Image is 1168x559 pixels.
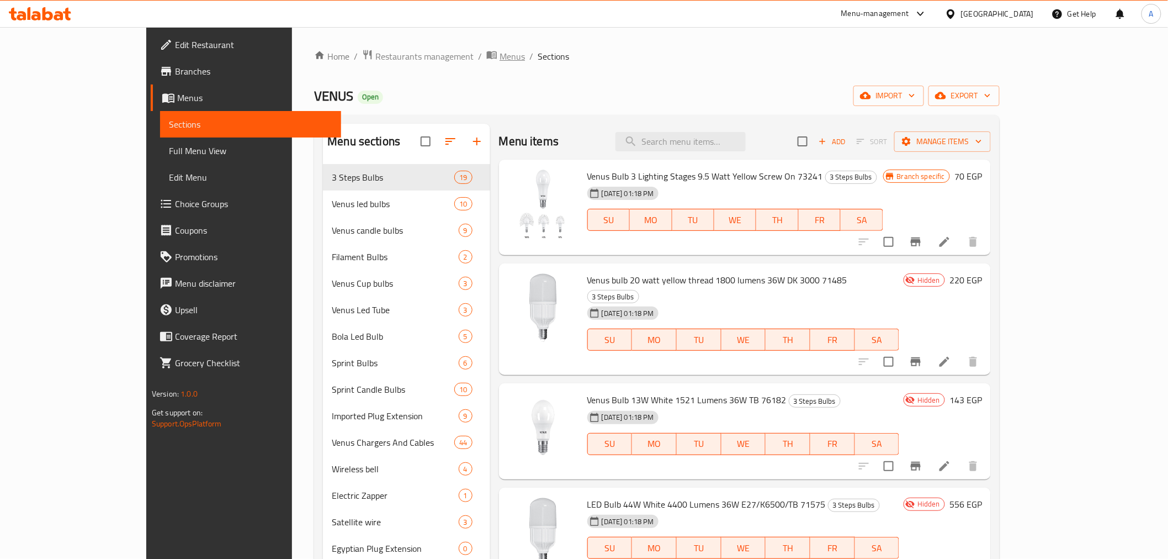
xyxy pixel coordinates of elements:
span: FR [815,332,851,348]
span: TH [761,212,794,228]
a: Edit Menu [160,164,341,191]
a: Grocery Checklist [151,350,341,376]
span: Edit Restaurant [175,38,332,51]
span: Restaurants management [375,50,474,63]
a: Choice Groups [151,191,341,217]
a: Edit Restaurant [151,31,341,58]
span: Sprint Bulbs [332,356,458,370]
span: Sections [169,118,332,131]
span: Coverage Report [175,330,332,343]
span: Manage items [903,135,982,149]
button: MO [632,537,677,559]
span: FR [815,540,851,556]
span: SA [859,540,895,556]
span: WE [719,212,752,228]
button: SU [587,209,630,231]
button: delete [960,453,986,479]
span: Promotions [175,250,332,263]
button: WE [721,433,766,455]
span: Hidden [913,499,944,509]
button: SA [855,433,900,455]
button: MO [632,329,677,351]
button: FR [810,433,855,455]
div: items [454,383,472,396]
span: Sprint Candle Bulbs [332,383,454,396]
span: 5 [459,331,472,342]
button: SU [587,329,633,351]
span: 9 [459,225,472,236]
span: Satellite wire [332,515,458,529]
span: WE [726,540,762,556]
span: Choice Groups [175,197,332,210]
span: FR [815,436,851,452]
span: MO [636,332,672,348]
img: Venus Bulb 3 Lighting Stages 9.5 Watt Yellow Screw On 73241 [508,168,578,239]
span: 3 Steps Bulbs [332,171,454,184]
span: 3 [459,278,472,289]
span: SU [592,332,628,348]
span: 3 Steps Bulbs [826,171,877,183]
span: 6 [459,358,472,368]
div: Wireless bell4 [323,456,490,482]
a: Coupons [151,217,341,244]
span: Get support on: [152,405,203,420]
span: Select to update [877,350,900,373]
span: Select section first [850,133,894,150]
button: TH [756,209,798,231]
button: WE [714,209,756,231]
span: Grocery Checklist [175,356,332,370]
span: SU [592,212,625,228]
h6: 143 EGP [949,392,982,408]
div: Egyptian Plug Extension [332,542,458,555]
li: / [478,50,482,63]
span: Branch specific [893,171,949,182]
span: SA [845,212,878,228]
div: Open [358,91,383,104]
h6: 70 EGP [954,168,982,184]
div: items [459,330,472,343]
div: [GEOGRAPHIC_DATA] [961,8,1034,20]
div: Venus led bulbs10 [323,191,490,217]
span: Open [358,92,383,102]
a: Branches [151,58,341,85]
span: 3 Steps Bulbs [789,395,840,408]
span: Imported Plug Extension [332,409,458,423]
span: Full Menu View [169,144,332,157]
button: SU [587,537,633,559]
div: items [459,356,472,370]
span: Version: [152,387,179,401]
a: Menu disclaimer [151,270,341,297]
span: TH [770,436,806,452]
span: Menus [177,91,332,104]
h6: 556 EGP [949,497,982,512]
span: 1.0.0 [180,387,198,401]
button: Branch-specific-item [902,229,929,255]
div: Venus Cup bulbs [332,277,458,290]
span: TH [770,540,806,556]
span: MO [634,212,667,228]
span: 0 [459,544,472,554]
div: items [454,436,472,449]
span: Venus Bulb 13W White 1521 Lumens 36W TB 76182 [587,392,787,408]
div: 3 Steps Bulbs [828,499,880,512]
div: items [459,409,472,423]
button: Manage items [894,131,991,152]
div: items [459,515,472,529]
span: 10 [455,199,471,209]
span: WE [726,436,762,452]
span: 19 [455,172,471,183]
span: Upsell [175,303,332,317]
div: Venus Cup bulbs3 [323,270,490,297]
span: A [1149,8,1154,20]
button: FR [799,209,841,231]
button: SA [841,209,883,231]
span: TU [681,540,717,556]
span: TU [681,436,717,452]
a: Full Menu View [160,138,341,164]
span: [DATE] 01:18 PM [597,516,659,527]
div: Filament Bulbs2 [323,244,490,270]
span: Venus led bulbs [332,197,454,210]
